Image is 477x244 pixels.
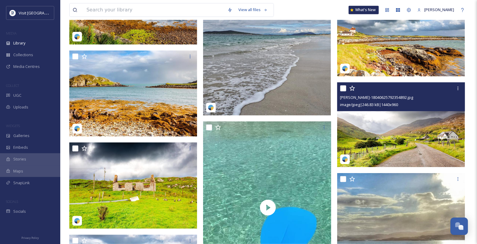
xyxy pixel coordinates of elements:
button: Open Chat [450,218,468,235]
img: snapsea-logo.png [74,34,80,40]
span: UGC [13,93,21,98]
a: Privacy Policy [21,234,39,241]
a: What's New [349,6,379,14]
span: Socials [13,209,26,214]
img: snapsea-logo.png [342,156,348,162]
img: carl_grayphotos-17890872174179900.jpg [69,50,199,137]
span: Uploads [13,104,28,110]
img: snapsea-logo.png [74,126,80,132]
img: Untitled%20design%20%2897%29.png [10,10,16,16]
span: SOCIALS [6,199,18,204]
span: WIDGETS [6,124,20,128]
img: carl_grayphotos-17916260976035653.jpg [69,142,199,229]
span: SnapLink [13,180,30,186]
span: Stories [13,156,26,162]
span: Embeds [13,145,28,150]
img: snapsea-logo.png [342,66,348,72]
span: Galleries [13,133,30,139]
span: Maps [13,168,23,174]
span: COLLECT [6,83,19,88]
input: Search your library [83,3,224,17]
img: snapsea-logo.png [208,105,214,111]
span: [PERSON_NAME]-18040625792354892.jpg [340,95,413,100]
span: Collections [13,52,33,58]
a: [PERSON_NAME] [414,4,457,16]
span: MEDIA [6,31,17,35]
img: carl_grayphotos-18040625792354892.jpg [337,82,465,167]
span: Library [13,40,25,46]
span: Privacy Policy [21,236,39,240]
img: snapsea-logo.png [74,218,80,224]
a: View all files [235,4,271,16]
span: image/jpeg | 246.83 kB | 1440 x 960 [340,102,398,107]
span: Visit [GEOGRAPHIC_DATA] [19,10,65,16]
span: Media Centres [13,64,40,69]
span: [PERSON_NAME] [424,7,454,12]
